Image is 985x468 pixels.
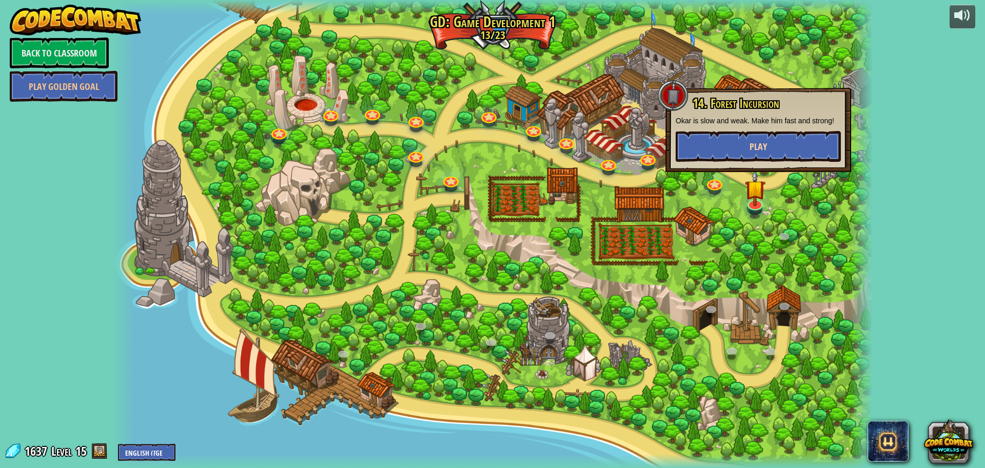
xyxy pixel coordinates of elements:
span: 1637 [25,443,50,459]
a: Back to Classroom [10,38,109,68]
span: Play [750,140,767,153]
span: 15 [75,443,87,459]
a: Play Golden Goal [10,71,117,102]
button: Play [676,131,841,162]
span: Level [51,443,72,460]
p: Okar is slow and weak. Make him fast and strong! [676,116,841,126]
span: 14. Forest Incursion [693,95,779,112]
img: level-banner-started.png [745,171,765,206]
button: Adjust volume [950,5,975,29]
img: CodeCombat - Learn how to code by playing a game [10,5,141,35]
